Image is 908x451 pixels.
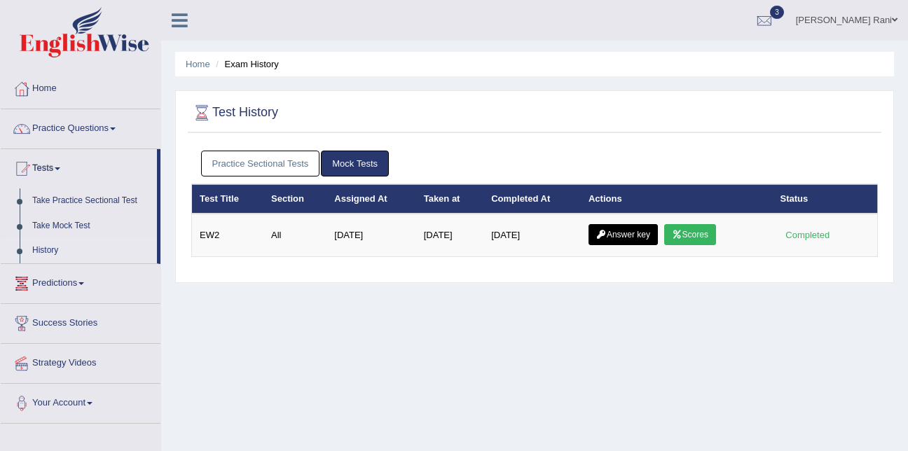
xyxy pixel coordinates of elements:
a: Take Mock Test [26,214,157,239]
th: Actions [581,184,773,214]
a: Practice Sectional Tests [201,151,320,176]
a: Answer key [589,224,658,245]
th: Section [263,184,326,214]
h2: Test History [191,102,278,123]
td: All [263,214,326,257]
div: Completed [780,228,835,242]
a: Take Practice Sectional Test [26,188,157,214]
a: Your Account [1,384,160,419]
a: Success Stories [1,304,160,339]
a: Home [186,59,210,69]
a: History [26,238,157,263]
td: [DATE] [483,214,581,257]
a: Mock Tests [321,151,389,176]
a: Scores [664,224,716,245]
a: Practice Questions [1,109,160,144]
a: Home [1,69,160,104]
a: Strategy Videos [1,344,160,379]
a: Predictions [1,264,160,299]
td: EW2 [192,214,264,257]
td: [DATE] [326,214,415,257]
th: Completed At [483,184,581,214]
th: Assigned At [326,184,415,214]
th: Taken at [416,184,484,214]
li: Exam History [212,57,279,71]
th: Status [773,184,878,214]
span: 3 [770,6,784,19]
th: Test Title [192,184,264,214]
td: [DATE] [416,214,484,257]
a: Tests [1,149,157,184]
